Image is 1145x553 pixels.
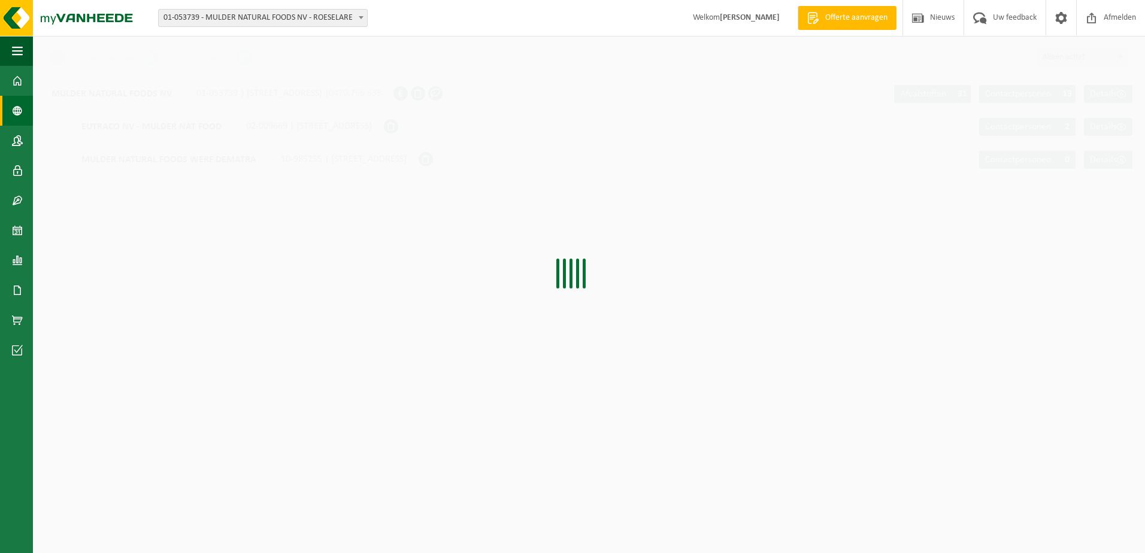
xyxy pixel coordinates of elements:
[144,48,229,66] li: Producent naam
[985,122,1051,132] span: Contactpersonen
[979,85,1076,103] a: Contactpersonen 13
[979,151,1076,169] a: Contactpersonen 0
[1058,118,1076,136] span: 2
[51,48,136,66] li: Business Partner
[900,89,946,99] span: Afvalstoffen
[1090,155,1117,165] span: Details
[894,85,971,103] a: Afvalstoffen 31
[1084,118,1132,136] a: Details
[40,79,184,108] span: MULDER NATURAL FOODS NV
[985,155,1051,165] span: Contactpersonen
[39,78,393,108] div: 01-053739 | [STREET_ADDRESS] |
[1090,122,1117,132] span: Details
[329,89,381,98] span: 0470.766.635
[1090,89,1117,99] span: Details
[720,13,780,22] strong: [PERSON_NAME]
[953,85,971,103] span: 31
[69,112,234,141] span: EUTRACO NV - MULDER NAT FOOD
[69,145,269,174] span: MULDER NATURAL FOODS WERF DEMATRA
[798,6,896,30] a: Offerte aanvragen
[69,111,384,141] div: 02-009669 | [STREET_ADDRESS]
[1084,151,1132,169] a: Details
[158,9,368,27] span: 01-053739 - MULDER NATURAL FOODS NV - ROESELARE
[159,10,367,26] span: 01-053739 - MULDER NATURAL FOODS NV - ROESELARE
[1038,49,1126,66] span: Alleen actief
[1084,85,1132,103] a: Details
[1058,85,1076,103] span: 13
[979,118,1076,136] a: Contactpersonen 2
[822,12,890,24] span: Offerte aanvragen
[1037,48,1127,66] span: Alleen actief
[237,48,291,66] li: Vlarema
[1058,151,1076,169] span: 0
[985,89,1051,99] span: Contactpersonen
[69,144,419,174] div: 10-985255 | [STREET_ADDRESS]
